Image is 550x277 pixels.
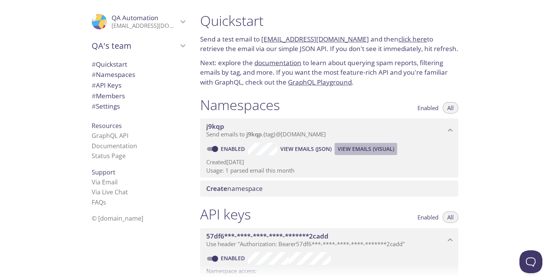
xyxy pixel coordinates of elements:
[92,70,135,79] span: Namespaces
[92,91,125,100] span: Members
[443,211,458,223] button: All
[206,184,227,193] span: Create
[413,211,443,223] button: Enabled
[86,80,191,91] div: API Keys
[86,69,191,80] div: Namespaces
[86,9,191,34] div: QA Automation
[92,81,96,90] span: #
[92,81,121,90] span: API Keys
[92,214,143,223] span: © [DOMAIN_NAME]
[200,34,458,54] p: Send a test email to and then to retrieve the email via our simple JSON API. If you don't see it ...
[92,198,106,207] a: FAQ
[220,145,248,152] a: Enabled
[200,206,251,223] h1: API keys
[200,181,458,197] div: Create namespace
[206,158,452,166] p: Created [DATE]
[335,143,397,155] button: View Emails (Visual)
[200,12,458,29] h1: Quickstart
[519,250,542,273] iframe: Help Scout Beacon - Open
[112,22,178,30] p: [EMAIL_ADDRESS][DOMAIN_NAME]
[206,122,224,131] span: j9kqp
[92,142,137,150] a: Documentation
[92,188,128,196] a: Via Live Chat
[338,144,394,154] span: View Emails (Visual)
[288,78,352,86] a: GraphQL Playground
[92,131,128,140] a: GraphQL API
[200,118,458,142] div: j9kqp namespace
[92,60,127,69] span: Quickstart
[206,184,263,193] span: namespace
[206,167,452,175] p: Usage: 1 parsed email this month
[86,36,191,56] div: QA's team
[92,60,96,69] span: #
[443,102,458,114] button: All
[103,198,106,207] span: s
[92,91,96,100] span: #
[86,101,191,112] div: Team Settings
[86,59,191,70] div: Quickstart
[92,168,115,176] span: Support
[92,122,122,130] span: Resources
[92,40,178,51] span: QA's team
[261,35,369,43] a: [EMAIL_ADDRESS][DOMAIN_NAME]
[254,58,301,67] a: documentation
[280,144,332,154] span: View Emails (JSON)
[86,91,191,101] div: Members
[200,96,280,114] h1: Namespaces
[413,102,443,114] button: Enabled
[206,130,326,138] span: Send emails to . {tag} @[DOMAIN_NAME]
[92,102,96,110] span: #
[398,35,427,43] a: click here
[200,58,458,87] p: Next: explore the to learn about querying spam reports, filtering emails by tag, and more. If you...
[220,255,248,262] a: Enabled
[92,152,126,160] a: Status Page
[92,70,96,79] span: #
[277,143,335,155] button: View Emails (JSON)
[246,130,262,138] span: j9kqp
[112,13,159,22] span: QA Automation
[92,102,120,110] span: Settings
[92,178,118,186] a: Via Email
